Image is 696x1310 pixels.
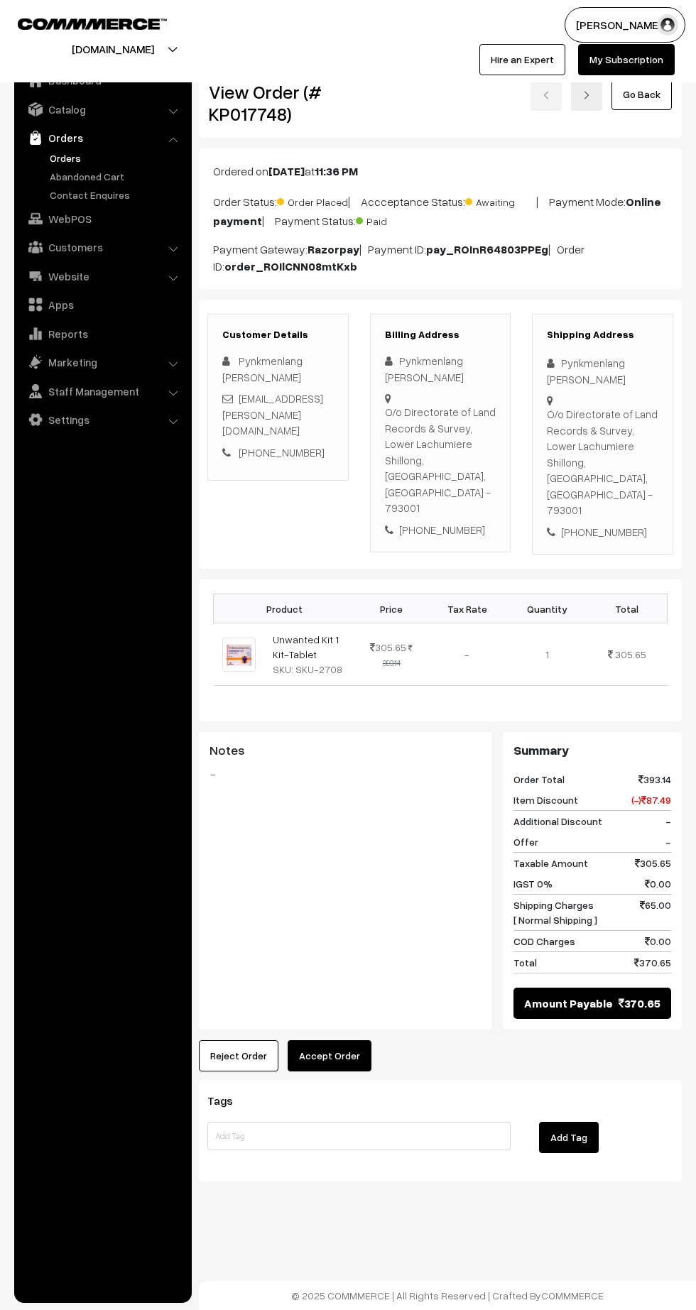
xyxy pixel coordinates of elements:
[222,329,334,341] h3: Customer Details
[545,648,549,660] span: 1
[18,349,187,375] a: Marketing
[513,743,671,758] h3: Summary
[513,814,602,829] span: Additional Discount
[315,164,358,178] b: 11:36 PM
[428,623,507,686] td: -
[513,856,588,870] span: Taxable Amount
[513,772,565,787] span: Order Total
[213,163,668,180] p: Ordered on at
[18,14,142,31] a: COMMMERCE
[273,633,339,660] a: Unwanted Kit 1 Kit-Tablet
[199,1281,696,1310] footer: © 2025 COMMMERCE | All Rights Reserved | Crafted By
[46,151,187,165] a: Orders
[18,18,167,29] img: COMMMERCE
[479,44,565,75] a: Hire an Expert
[268,164,305,178] b: [DATE]
[207,1122,511,1150] input: Add Tag
[578,44,675,75] a: My Subscription
[657,14,678,36] img: user
[547,524,658,540] div: [PHONE_NUMBER]
[645,876,671,891] span: 0.00
[582,91,591,99] img: right-arrow.png
[587,594,667,623] th: Total
[513,955,537,970] span: Total
[213,191,668,229] p: Order Status: | Accceptance Status: | Payment Mode: | Payment Status:
[199,1040,278,1071] button: Reject Order
[611,79,672,110] a: Go Back
[507,594,587,623] th: Quantity
[638,772,671,787] span: 393.14
[426,242,548,256] b: pay_ROInR64803PPEg
[210,743,482,758] h3: Notes
[273,662,347,677] div: SKU: SKU-2708
[222,392,323,437] a: [EMAIL_ADDRESS][PERSON_NAME][DOMAIN_NAME]
[385,353,496,385] div: Pynkmenlang [PERSON_NAME]
[239,446,325,459] a: [PHONE_NUMBER]
[547,355,658,387] div: Pynkmenlang [PERSON_NAME]
[18,125,187,151] a: Orders
[18,407,187,432] a: Settings
[615,648,646,660] span: 305.65
[383,643,413,667] strike: 393.14
[428,594,507,623] th: Tax Rate
[513,897,597,927] span: Shipping Charges [ Normal Shipping ]
[385,329,496,341] h3: Billing Address
[665,814,671,829] span: -
[214,594,356,623] th: Product
[619,995,660,1012] span: 370.65
[308,242,359,256] b: Razorpay
[22,31,204,67] button: [DOMAIN_NAME]
[46,169,187,184] a: Abandoned Cart
[356,594,428,623] th: Price
[513,834,538,849] span: Offer
[222,354,303,383] span: Pynkmenlang [PERSON_NAME]
[541,1289,604,1301] a: COMMMERCE
[665,834,671,849] span: -
[18,292,187,317] a: Apps
[513,934,575,949] span: COD Charges
[547,329,658,341] h3: Shipping Address
[524,995,613,1012] span: Amount Payable
[288,1040,371,1071] button: Accept Order
[46,187,187,202] a: Contact Enquires
[222,638,256,671] img: UNWANTED KIT.jpeg
[640,897,671,927] span: 65.00
[210,765,482,782] blockquote: -
[356,210,427,229] span: Paid
[18,263,187,289] a: Website
[209,81,349,125] h2: View Order (# KP017748)
[634,955,671,970] span: 370.65
[513,792,578,807] span: Item Discount
[213,241,668,275] p: Payment Gateway: | Payment ID: | Order ID:
[224,259,357,273] b: order_ROIlCNN08mtKxb
[207,1093,250,1108] span: Tags
[18,97,187,122] a: Catalog
[635,856,671,870] span: 305.65
[565,7,685,43] button: [PERSON_NAME]
[385,404,496,516] div: O/o Directorate of Land Records & Survey, Lower Lachumiere Shillong, [GEOGRAPHIC_DATA], [GEOGRAPH...
[18,378,187,404] a: Staff Management
[645,934,671,949] span: 0.00
[631,792,671,807] span: (-) 87.49
[18,321,187,346] a: Reports
[547,406,658,518] div: O/o Directorate of Land Records & Survey, Lower Lachumiere Shillong, [GEOGRAPHIC_DATA], [GEOGRAPH...
[18,206,187,231] a: WebPOS
[385,522,496,538] div: [PHONE_NUMBER]
[539,1122,599,1153] button: Add Tag
[18,234,187,260] a: Customers
[465,191,536,209] span: Awaiting
[513,876,553,891] span: IGST 0%
[370,641,406,653] span: 305.65
[277,191,348,209] span: Order Placed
